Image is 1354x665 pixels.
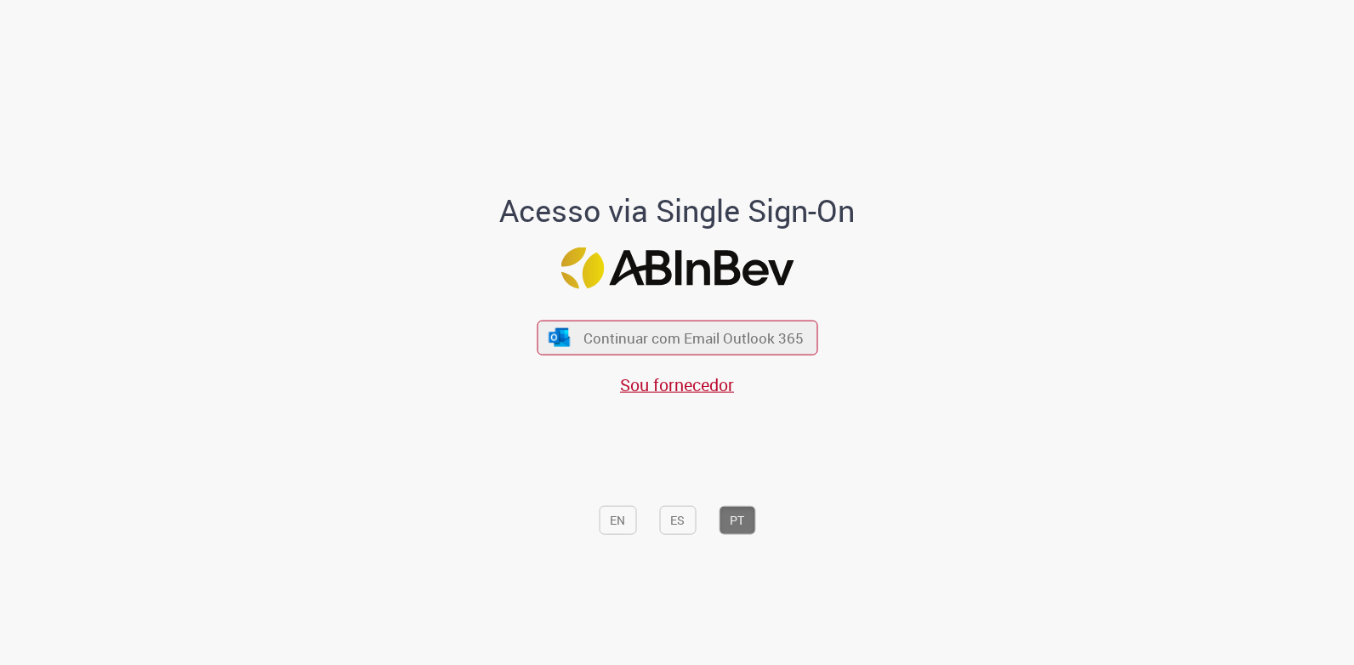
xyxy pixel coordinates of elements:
button: ícone Azure/Microsoft 360 Continuar com Email Outlook 365 [537,320,817,355]
button: ES [659,506,696,535]
img: Logo ABInBev [560,247,794,289]
span: Continuar com Email Outlook 365 [583,328,804,348]
button: PT [719,506,755,535]
h1: Acesso via Single Sign-On [441,193,913,227]
a: Sou fornecedor [620,373,734,396]
button: EN [599,506,636,535]
img: ícone Azure/Microsoft 360 [548,328,572,346]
